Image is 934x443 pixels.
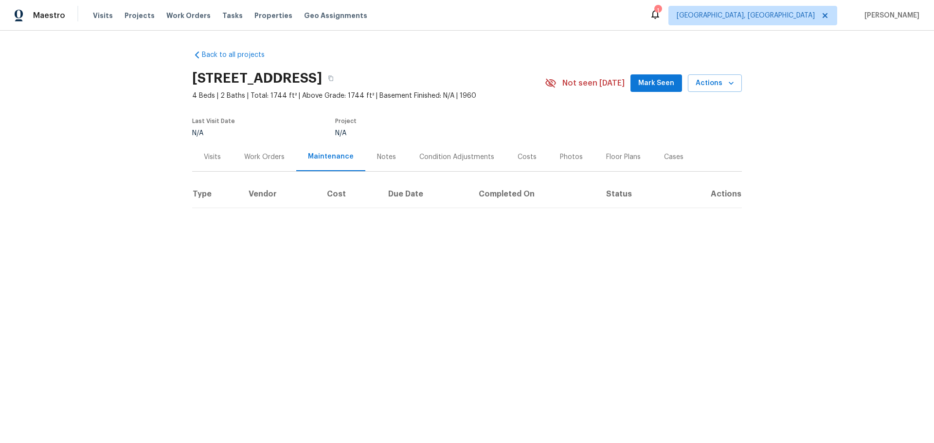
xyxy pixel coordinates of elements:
[222,12,243,19] span: Tasks
[562,78,625,88] span: Not seen [DATE]
[192,118,235,124] span: Last Visit Date
[308,152,354,161] div: Maintenance
[471,180,598,208] th: Completed On
[419,152,494,162] div: Condition Adjustments
[322,70,340,87] button: Copy Address
[677,11,815,20] span: [GEOGRAPHIC_DATA], [GEOGRAPHIC_DATA]
[33,11,65,20] span: Maestro
[241,180,319,208] th: Vendor
[518,152,537,162] div: Costs
[630,74,682,92] button: Mark Seen
[654,6,661,16] div: 1
[664,152,683,162] div: Cases
[377,152,396,162] div: Notes
[254,11,292,20] span: Properties
[304,11,367,20] span: Geo Assignments
[192,91,545,101] span: 4 Beds | 2 Baths | Total: 1744 ft² | Above Grade: 1744 ft² | Basement Finished: N/A | 1960
[192,50,286,60] a: Back to all projects
[204,152,221,162] div: Visits
[319,180,381,208] th: Cost
[93,11,113,20] span: Visits
[672,180,742,208] th: Actions
[166,11,211,20] span: Work Orders
[638,77,674,89] span: Mark Seen
[244,152,285,162] div: Work Orders
[192,180,241,208] th: Type
[335,118,357,124] span: Project
[560,152,583,162] div: Photos
[688,74,742,92] button: Actions
[192,73,322,83] h2: [STREET_ADDRESS]
[598,180,672,208] th: Status
[861,11,919,20] span: [PERSON_NAME]
[125,11,155,20] span: Projects
[606,152,641,162] div: Floor Plans
[696,77,734,89] span: Actions
[192,130,235,137] div: N/A
[380,180,471,208] th: Due Date
[335,130,522,137] div: N/A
